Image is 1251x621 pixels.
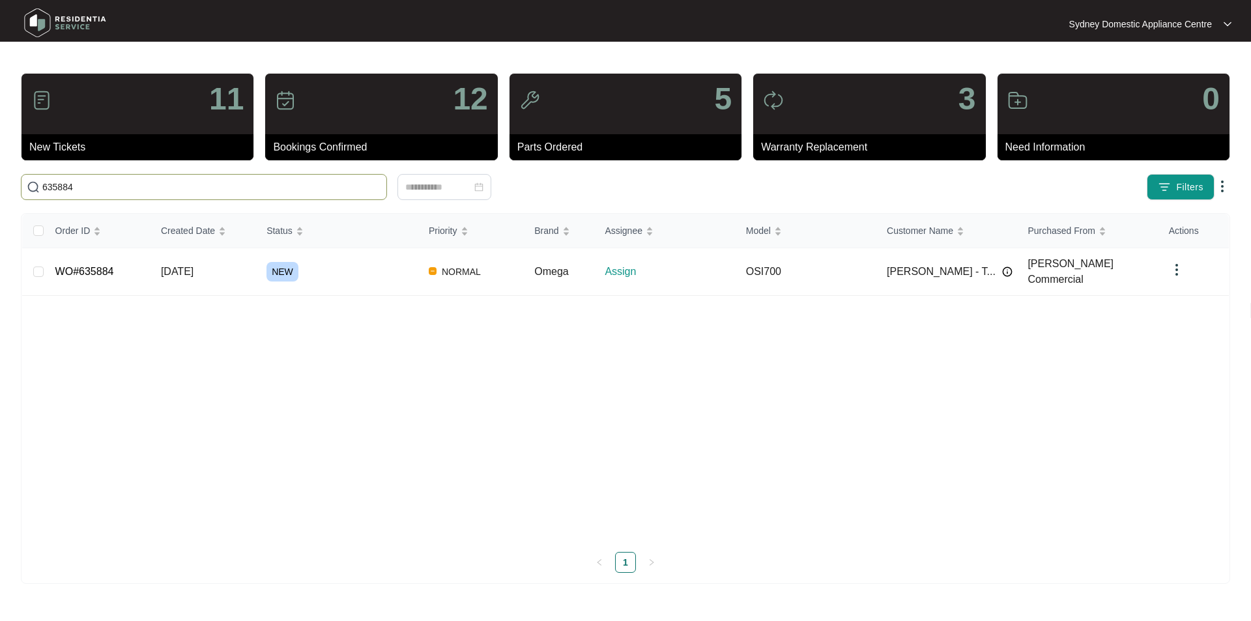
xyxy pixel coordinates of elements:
[209,83,244,115] p: 11
[266,262,298,282] span: NEW
[31,90,52,111] img: icon
[589,552,610,573] li: Previous Page
[256,214,418,248] th: Status
[887,224,953,238] span: Customer Name
[615,552,636,573] li: 1
[763,90,784,111] img: icon
[1007,90,1028,111] img: icon
[453,83,487,115] p: 12
[524,214,594,248] th: Brand
[876,214,1017,248] th: Customer Name
[27,181,40,194] img: search-icon
[1005,139,1229,155] p: Need Information
[746,224,771,238] span: Model
[1002,267,1013,277] img: Info icon
[1028,258,1114,285] span: [PERSON_NAME] Commercial
[266,224,293,238] span: Status
[534,266,568,277] span: Omega
[641,552,662,573] li: Next Page
[1224,21,1231,27] img: dropdown arrow
[1158,214,1229,248] th: Actions
[437,264,486,280] span: NORMAL
[605,264,735,280] p: Assign
[761,139,985,155] p: Warranty Replacement
[736,248,876,296] td: OSI700
[151,214,256,248] th: Created Date
[1169,262,1185,278] img: dropdown arrow
[45,214,151,248] th: Order ID
[887,264,996,280] span: [PERSON_NAME] - T...
[275,90,296,111] img: icon
[1215,179,1230,194] img: dropdown arrow
[161,224,215,238] span: Created Date
[1017,214,1158,248] th: Purchased From
[714,83,732,115] p: 5
[273,139,497,155] p: Bookings Confirmed
[596,558,603,566] span: left
[641,552,662,573] button: right
[55,224,91,238] span: Order ID
[589,552,610,573] button: left
[161,266,194,277] span: [DATE]
[958,83,976,115] p: 3
[55,266,114,277] a: WO#635884
[1176,181,1203,194] span: Filters
[1147,174,1215,200] button: filter iconFilters
[42,180,381,194] input: Search by Order Id, Assignee Name, Customer Name, Brand and Model
[517,139,741,155] p: Parts Ordered
[20,3,111,42] img: residentia service logo
[616,553,635,572] a: 1
[1028,224,1095,238] span: Purchased From
[648,558,655,566] span: right
[534,224,558,238] span: Brand
[429,267,437,275] img: Vercel Logo
[594,214,735,248] th: Assignee
[29,139,253,155] p: New Tickets
[605,224,642,238] span: Assignee
[1202,83,1220,115] p: 0
[1158,181,1171,194] img: filter icon
[418,214,524,248] th: Priority
[736,214,876,248] th: Model
[1069,18,1212,31] p: Sydney Domestic Appliance Centre
[519,90,540,111] img: icon
[429,224,457,238] span: Priority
